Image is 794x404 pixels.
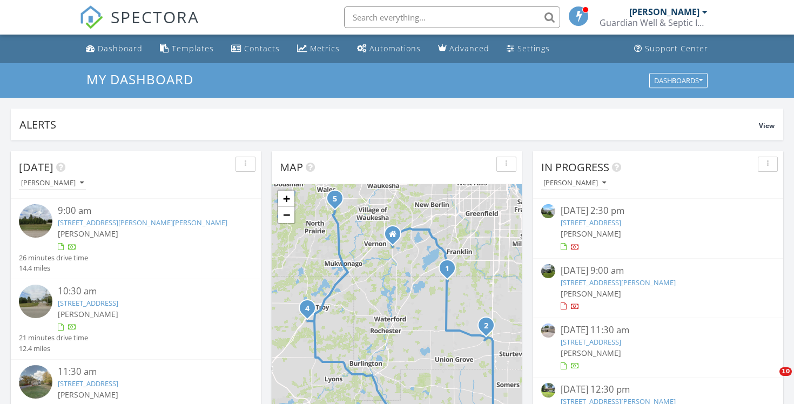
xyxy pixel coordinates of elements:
[58,285,233,298] div: 10:30 am
[244,43,280,53] div: Contacts
[353,39,425,59] a: Automations (Basic)
[19,160,53,174] span: [DATE]
[757,367,783,393] iframe: Intercom live chat
[58,218,227,227] a: [STREET_ADDRESS][PERSON_NAME][PERSON_NAME]
[541,176,608,191] button: [PERSON_NAME]
[19,263,88,273] div: 14.4 miles
[543,179,606,187] div: [PERSON_NAME]
[19,204,253,273] a: 9:00 am [STREET_ADDRESS][PERSON_NAME][PERSON_NAME] [PERSON_NAME] 26 minutes drive time 14.4 miles
[19,176,86,191] button: [PERSON_NAME]
[333,196,337,203] i: 5
[278,207,294,223] a: Zoom out
[58,204,233,218] div: 9:00 am
[600,17,708,28] div: Guardian Well & Septic Inspections
[561,228,621,239] span: [PERSON_NAME]
[393,234,399,240] div: W229S8060 Big Bend Dr, Big Bend WI 53103
[779,367,792,376] span: 10
[541,204,775,252] a: [DATE] 2:30 pm [STREET_ADDRESS] [PERSON_NAME]
[344,6,560,28] input: Search everything...
[541,264,555,278] img: streetview
[541,324,555,338] img: image_processing2025082691hw8kw6.jpeg
[111,5,199,28] span: SPECTORA
[19,365,52,399] img: streetview
[172,43,214,53] div: Templates
[541,160,609,174] span: In Progress
[561,337,621,347] a: [STREET_ADDRESS]
[58,379,118,388] a: [STREET_ADDRESS]
[517,43,550,53] div: Settings
[369,43,421,53] div: Automations
[19,344,88,354] div: 12.4 miles
[449,43,489,53] div: Advanced
[310,43,340,53] div: Metrics
[58,309,118,319] span: [PERSON_NAME]
[19,333,88,343] div: 21 minutes drive time
[79,15,199,37] a: SPECTORA
[561,218,621,227] a: [STREET_ADDRESS]
[502,39,554,59] a: Settings
[19,117,759,132] div: Alerts
[561,264,756,278] div: [DATE] 9:00 am
[541,204,555,218] img: image_processing20250821919s7qka.jpeg
[645,43,708,53] div: Support Center
[293,39,344,59] a: Metrics
[79,5,103,29] img: The Best Home Inspection Software - Spectora
[58,228,118,239] span: [PERSON_NAME]
[58,365,233,379] div: 11:30 am
[82,39,147,59] a: Dashboard
[484,322,488,330] i: 2
[278,191,294,207] a: Zoom in
[629,6,699,17] div: [PERSON_NAME]
[759,121,775,130] span: View
[58,298,118,308] a: [STREET_ADDRESS]
[19,285,52,318] img: streetview
[19,204,52,238] img: streetview
[434,39,494,59] a: Advanced
[561,348,621,358] span: [PERSON_NAME]
[649,73,708,88] button: Dashboards
[561,278,676,287] a: [STREET_ADDRESS][PERSON_NAME]
[561,288,621,299] span: [PERSON_NAME]
[156,39,218,59] a: Templates
[58,389,118,400] span: [PERSON_NAME]
[561,204,756,218] div: [DATE] 2:30 pm
[305,305,309,313] i: 4
[630,39,712,59] a: Support Center
[19,285,253,354] a: 10:30 am [STREET_ADDRESS] [PERSON_NAME] 21 minutes drive time 12.4 miles
[445,265,449,273] i: 1
[335,198,341,205] div: W304S4404 Brookhill Rd, Waukesha, WI 53189
[541,264,775,312] a: [DATE] 9:00 am [STREET_ADDRESS][PERSON_NAME] [PERSON_NAME]
[227,39,284,59] a: Contacts
[447,268,454,274] div: 538 Raynor Ave, Raymond, WI 53126
[307,308,314,314] div: W2486 Swoboda Rd, East Troy, WI 53120
[654,77,703,84] div: Dashboards
[86,70,193,88] span: My Dashboard
[541,324,775,372] a: [DATE] 11:30 am [STREET_ADDRESS] [PERSON_NAME]
[280,160,303,174] span: Map
[19,253,88,263] div: 26 minutes drive time
[21,179,84,187] div: [PERSON_NAME]
[98,43,143,53] div: Dashboard
[541,383,555,397] img: image_processing2025082288314avj.jpeg
[486,325,493,332] div: 14806 Spring St, Union Grove, WI 53182
[561,383,756,396] div: [DATE] 12:30 pm
[561,324,756,337] div: [DATE] 11:30 am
